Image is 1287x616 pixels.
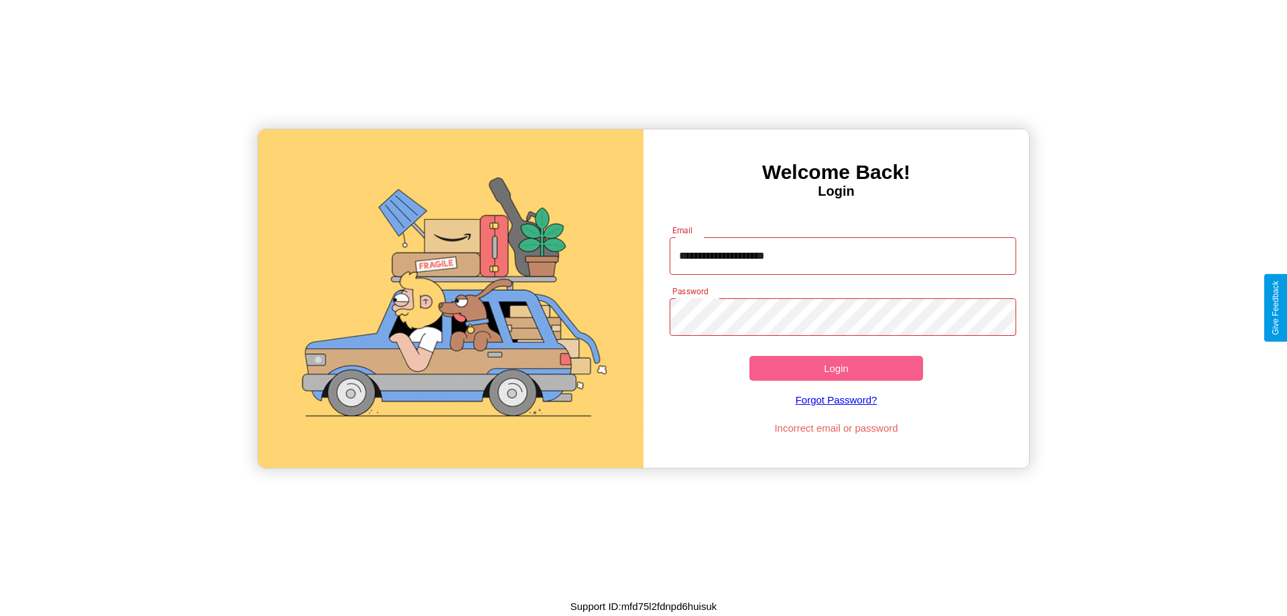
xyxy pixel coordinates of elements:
[663,419,1010,437] p: Incorrect email or password
[643,161,1029,184] h3: Welcome Back!
[749,356,923,381] button: Login
[663,381,1010,419] a: Forgot Password?
[1271,281,1280,335] div: Give Feedback
[258,129,643,468] img: gif
[570,597,717,615] p: Support ID: mfd75l2fdnpd6huisuk
[672,225,693,236] label: Email
[672,286,708,297] label: Password
[643,184,1029,199] h4: Login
